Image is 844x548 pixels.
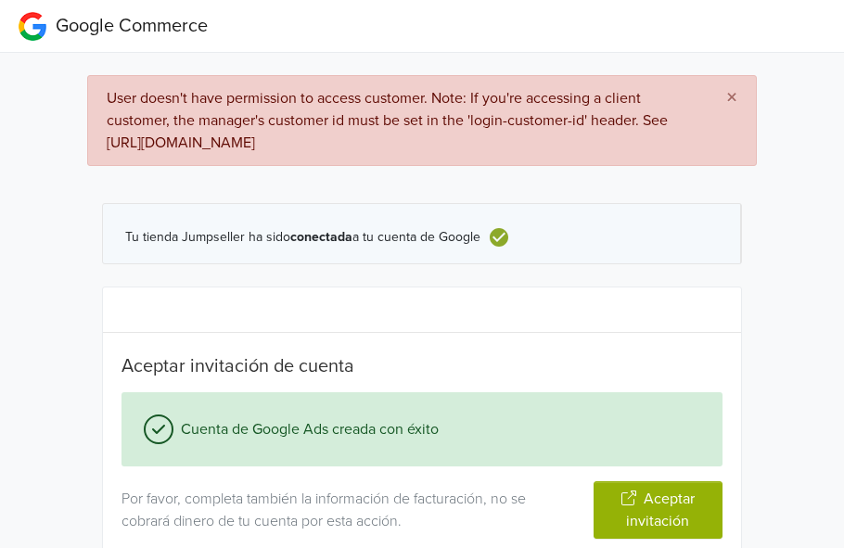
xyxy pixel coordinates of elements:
[121,488,566,532] p: Por favor, completa también la información de facturación, no se cobrará dinero de tu cuenta por ...
[56,15,208,37] span: Google Commerce
[107,89,668,152] span: User doesn't have permission to access customer. Note: If you're accessing a client customer, the...
[594,481,723,539] button: Aceptar invitación
[726,84,737,111] span: ×
[121,355,723,377] h5: Aceptar invitación de cuenta
[290,229,352,245] b: conectada
[173,418,439,440] span: Cuenta de Google Ads creada con éxito
[125,230,480,246] span: Tu tienda Jumpseller ha sido a tu cuenta de Google
[708,76,756,121] button: Close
